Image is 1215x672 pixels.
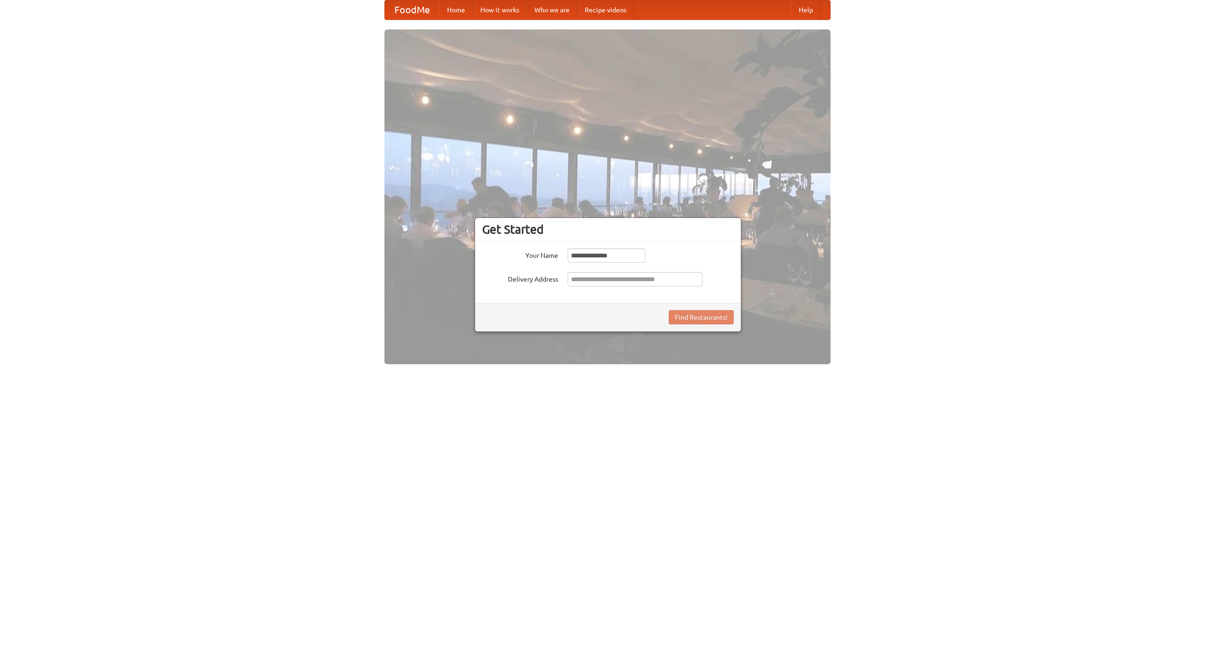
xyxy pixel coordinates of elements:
label: Delivery Address [482,272,558,284]
a: Who we are [527,0,577,19]
button: Find Restaurants! [669,310,734,324]
a: Home [439,0,473,19]
h3: Get Started [482,222,734,237]
a: How it works [473,0,527,19]
a: Recipe videos [577,0,634,19]
label: Your Name [482,248,558,260]
a: Help [791,0,821,19]
a: FoodMe [385,0,439,19]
